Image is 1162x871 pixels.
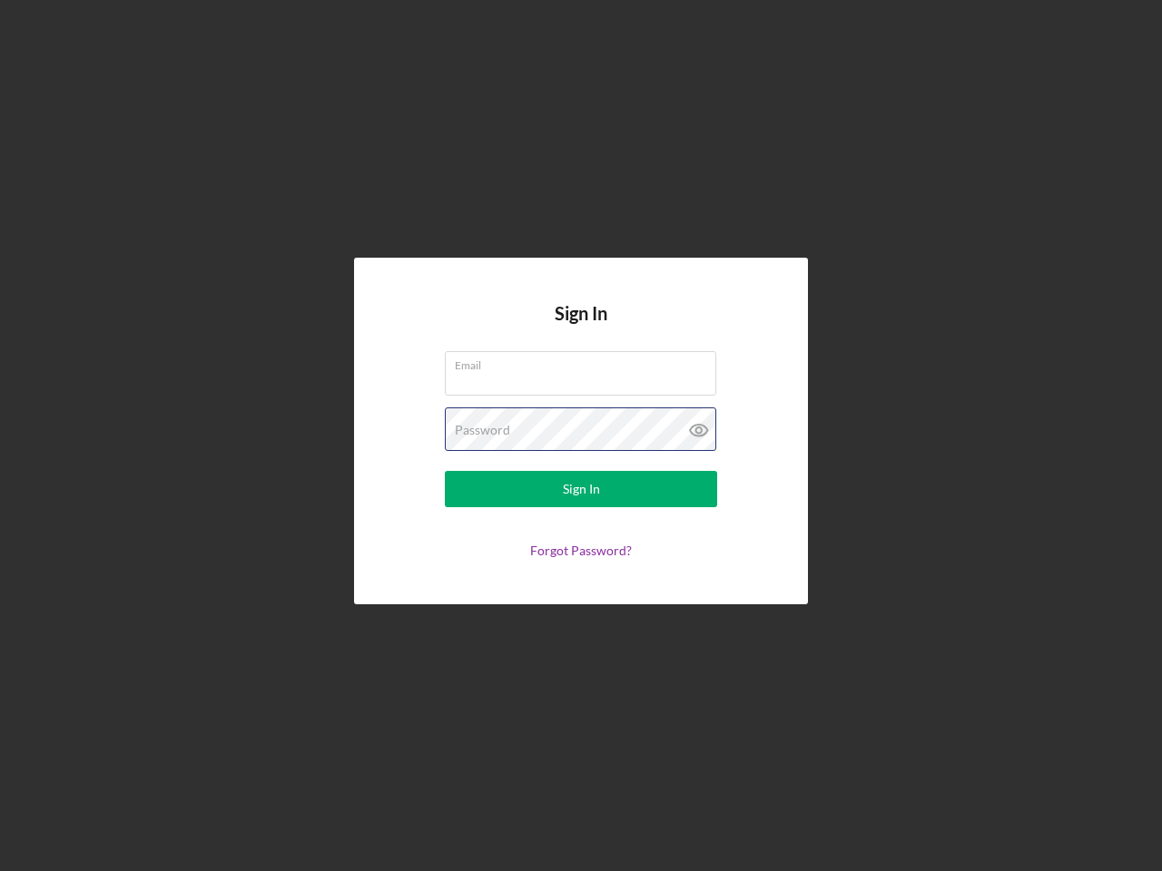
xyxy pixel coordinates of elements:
[530,543,632,558] a: Forgot Password?
[455,352,716,372] label: Email
[555,303,607,351] h4: Sign In
[563,471,600,507] div: Sign In
[455,423,510,437] label: Password
[445,471,717,507] button: Sign In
